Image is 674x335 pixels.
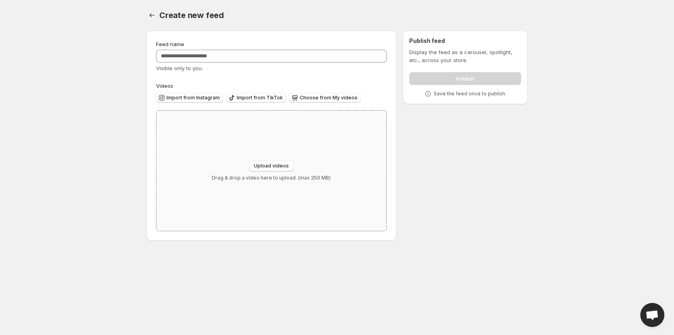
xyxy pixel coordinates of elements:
span: Create new feed [159,10,224,20]
span: Feed name [156,41,184,47]
button: Import from Instagram [156,93,223,103]
a: Open chat [640,303,664,327]
button: Import from TikTok [226,93,286,103]
span: Import from Instagram [166,95,220,101]
button: Choose from My videos [289,93,361,103]
span: Choose from My videos [300,95,357,101]
p: Display the feed as a carousel, spotlight, etc., across your store. [409,48,521,64]
h2: Publish feed [409,37,521,45]
span: Visible only to you. [156,65,203,71]
p: Save the feed once to publish. [434,91,506,97]
span: Upload videos [254,163,289,169]
button: Upload videos [249,160,294,172]
button: Settings [146,10,158,21]
span: Videos [156,83,173,89]
p: Drag & drop a video here to upload. (max 250 MB) [212,175,331,181]
span: Import from TikTok [237,95,283,101]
